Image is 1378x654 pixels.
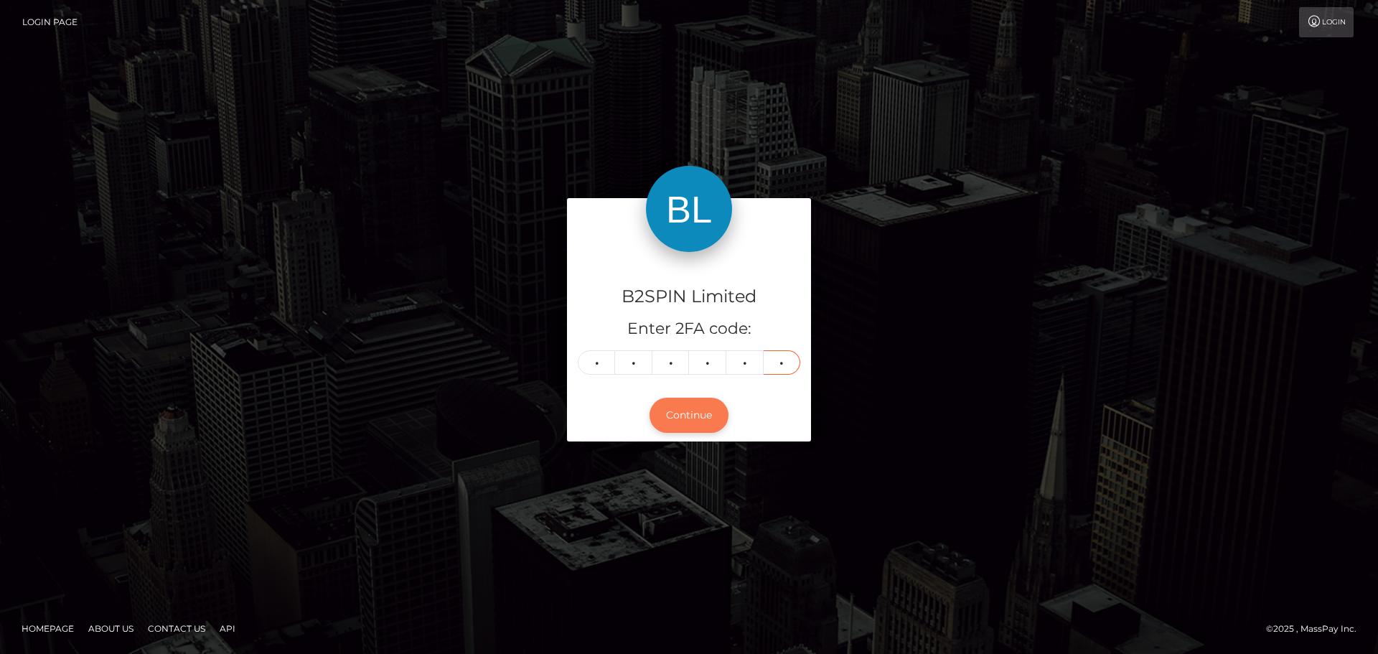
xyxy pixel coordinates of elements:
[16,617,80,640] a: Homepage
[1266,621,1367,637] div: © 2025 , MassPay Inc.
[646,166,732,252] img: B2SPIN Limited
[650,398,728,433] button: Continue
[83,617,139,640] a: About Us
[1299,7,1354,37] a: Login
[22,7,78,37] a: Login Page
[142,617,211,640] a: Contact Us
[578,284,800,309] h4: B2SPIN Limited
[214,617,241,640] a: API
[578,318,800,340] h5: Enter 2FA code:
